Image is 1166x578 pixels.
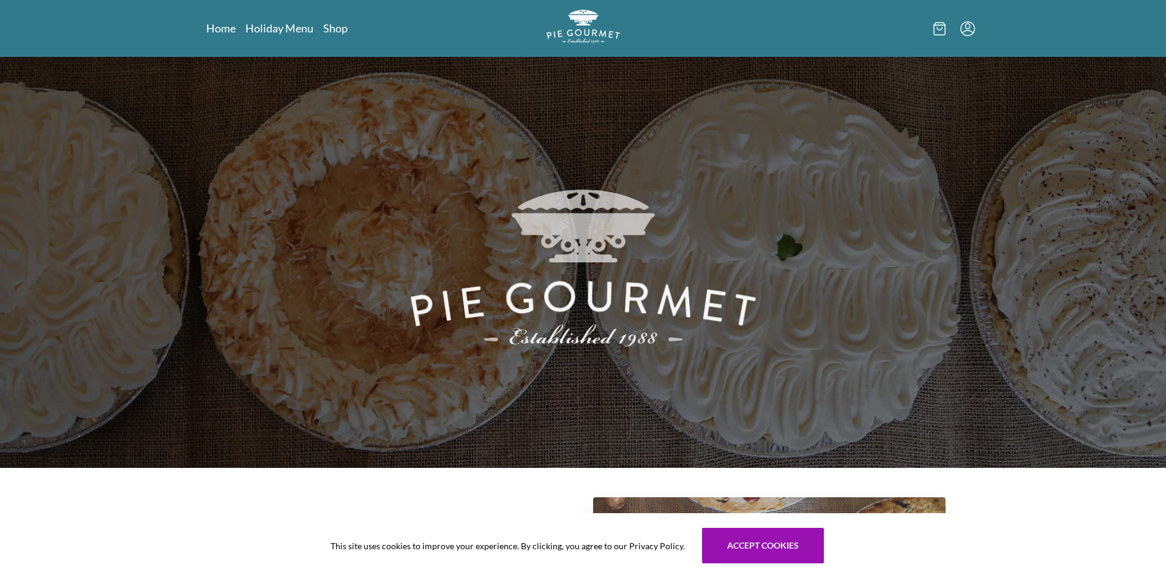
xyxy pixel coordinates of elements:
img: logo [547,10,620,43]
a: Holiday Menu [245,21,313,35]
button: Menu [960,21,975,36]
span: This site uses cookies to improve your experience. By clicking, you agree to our Privacy Policy. [331,539,685,552]
a: Logo [547,10,620,47]
button: Accept cookies [702,528,824,563]
a: Shop [323,21,348,35]
a: Home [206,21,236,35]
